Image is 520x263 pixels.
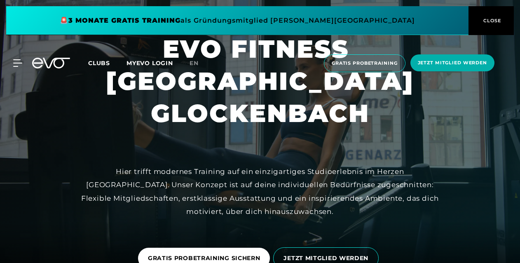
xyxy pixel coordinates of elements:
span: Jetzt Mitglied werden [418,59,487,66]
span: JETZT MITGLIED WERDEN [283,254,368,263]
span: Gratis Probetraining [332,60,398,67]
span: GRATIS PROBETRAINING SICHERN [148,254,260,263]
span: CLOSE [481,17,501,24]
div: Hier trifft modernes Training auf ein einzigartiges Studioerlebnis im Herzen [GEOGRAPHIC_DATA]. U... [75,165,445,218]
a: en [190,59,208,68]
a: Gratis Probetraining [321,54,408,72]
span: en [190,59,199,67]
button: CLOSE [468,6,514,35]
span: Clubs [88,59,110,67]
a: Jetzt Mitglied werden [408,54,497,72]
a: MYEVO LOGIN [126,59,173,67]
a: Clubs [88,59,126,67]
